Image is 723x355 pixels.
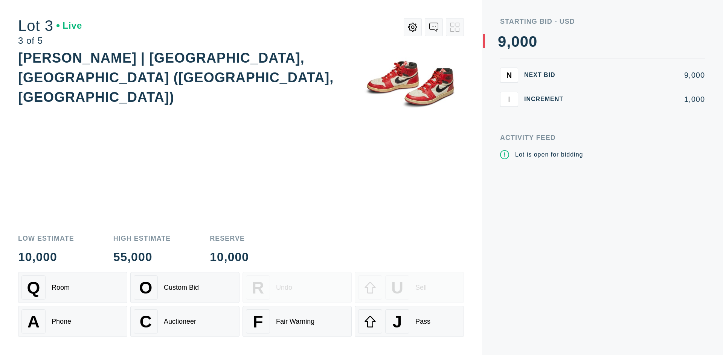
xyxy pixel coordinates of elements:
[511,34,520,49] div: 0
[18,306,127,337] button: APhone
[524,72,569,78] div: Next Bid
[276,284,292,292] div: Undo
[506,34,511,185] div: ,
[500,18,705,25] div: Starting Bid - USD
[52,318,71,326] div: Phone
[210,235,249,242] div: Reserve
[18,18,82,33] div: Lot 3
[113,235,171,242] div: High Estimate
[520,34,529,49] div: 0
[415,284,427,292] div: Sell
[113,251,171,263] div: 55,000
[252,278,264,297] span: R
[529,34,537,49] div: 0
[130,306,239,337] button: CAuctioneer
[164,318,196,326] div: Auctioneer
[18,36,82,45] div: 3 of 5
[391,278,403,297] span: U
[130,272,239,303] button: OCustom Bid
[140,312,152,331] span: C
[524,96,569,102] div: Increment
[515,150,583,159] div: Lot is open for bidding
[575,95,705,103] div: 1,000
[27,278,40,297] span: Q
[52,284,70,292] div: Room
[355,306,464,337] button: JPass
[355,272,464,303] button: USell
[500,134,705,141] div: Activity Feed
[56,21,82,30] div: Live
[139,278,153,297] span: O
[243,272,352,303] button: RUndo
[164,284,199,292] div: Custom Bid
[392,312,402,331] span: J
[18,235,74,242] div: Low Estimate
[276,318,314,326] div: Fair Warning
[508,95,510,103] span: I
[18,50,334,105] div: [PERSON_NAME] | [GEOGRAPHIC_DATA], [GEOGRAPHIC_DATA] ([GEOGRAPHIC_DATA], [GEOGRAPHIC_DATA])
[500,68,518,83] button: N
[500,92,518,107] button: I
[415,318,430,326] div: Pass
[18,251,74,263] div: 10,000
[253,312,263,331] span: F
[18,272,127,303] button: QRoom
[210,251,249,263] div: 10,000
[27,312,40,331] span: A
[506,71,512,79] span: N
[575,71,705,79] div: 9,000
[243,306,352,337] button: FFair Warning
[498,34,506,49] div: 9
